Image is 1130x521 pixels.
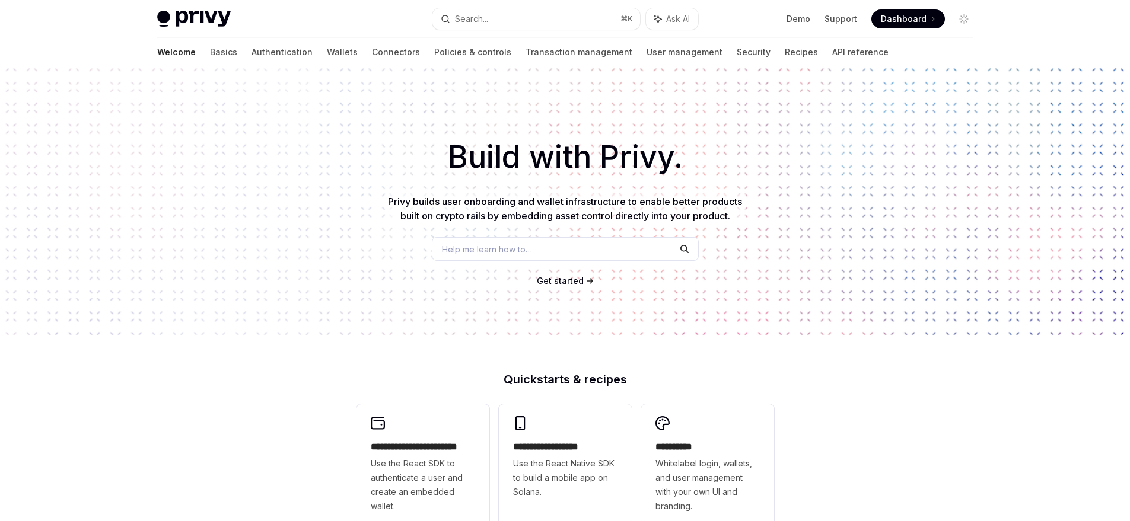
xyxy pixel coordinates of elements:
[19,134,1111,180] h1: Build with Privy.
[157,11,231,27] img: light logo
[356,373,774,385] h2: Quickstarts & recipes
[210,38,237,66] a: Basics
[655,456,760,513] span: Whitelabel login, wallets, and user management with your own UI and branding.
[832,38,889,66] a: API reference
[620,14,633,24] span: ⌘ K
[537,276,584,286] span: Get started
[455,12,488,26] div: Search...
[432,8,640,30] button: Search...⌘K
[881,13,927,25] span: Dashboard
[526,38,632,66] a: Transaction management
[157,38,196,66] a: Welcome
[666,13,690,25] span: Ask AI
[647,38,722,66] a: User management
[825,13,857,25] a: Support
[537,275,584,287] a: Get started
[372,38,420,66] a: Connectors
[327,38,358,66] a: Wallets
[388,196,742,222] span: Privy builds user onboarding and wallet infrastructure to enable better products built on crypto ...
[785,38,818,66] a: Recipes
[737,38,771,66] a: Security
[371,456,475,513] span: Use the React SDK to authenticate a user and create an embedded wallet.
[646,8,698,30] button: Ask AI
[787,13,810,25] a: Demo
[434,38,511,66] a: Policies & controls
[252,38,313,66] a: Authentication
[954,9,973,28] button: Toggle dark mode
[871,9,945,28] a: Dashboard
[442,243,532,255] span: Help me learn how to…
[513,456,617,499] span: Use the React Native SDK to build a mobile app on Solana.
